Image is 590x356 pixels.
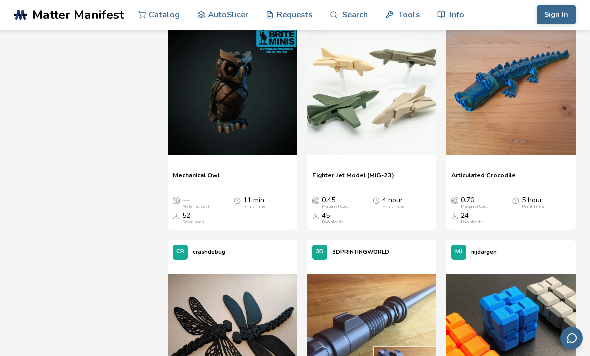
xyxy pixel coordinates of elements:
[173,171,220,186] a: Mechanical Owl
[461,204,488,209] div: Material Cost
[176,249,184,255] span: CR
[522,204,544,209] div: Print Time
[322,212,344,225] div: 45
[537,5,576,24] button: Sign In
[32,8,124,22] span: Matter Manifest
[560,327,583,349] button: Send feedback via email
[182,220,204,225] div: Downloads
[193,247,225,257] p: crashdebug
[382,204,404,209] div: Print Time
[234,196,241,204] span: Average Print Time
[322,204,349,209] div: Material Cost
[461,212,483,225] div: 24
[451,171,516,186] a: Articulated Crocodile
[173,212,180,220] span: Downloads
[243,204,265,209] div: Print Time
[461,220,483,225] div: Downloads
[373,196,380,204] span: Average Print Time
[382,196,404,209] div: 4 hour
[451,196,458,204] span: Average Cost
[322,196,349,209] div: 0.45
[182,204,209,209] div: Material Cost
[451,212,458,220] span: Downloads
[316,249,324,255] span: 3D
[182,196,189,204] span: —
[461,196,488,209] div: 0.70
[512,196,519,204] span: Average Print Time
[332,247,389,257] p: 3DPRINTINGWORLD
[471,247,497,257] p: mjdargen
[322,220,344,225] div: Downloads
[455,249,462,255] span: MJ
[173,196,180,204] span: Average Cost
[182,212,204,225] div: 52
[312,171,394,186] a: Fighter Jet Model (MiG-23)
[312,212,319,220] span: Downloads
[312,196,319,204] span: Average Cost
[522,196,544,209] div: 5 hour
[243,196,265,209] div: 11 min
